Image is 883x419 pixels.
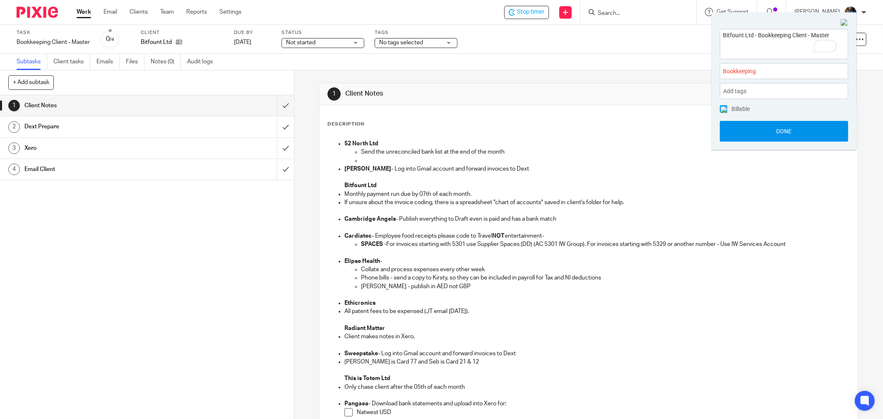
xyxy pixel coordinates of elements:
a: Settings [219,8,241,16]
p: - Publish everything to Draft even is paid and has a bank match [344,215,849,223]
div: 4 [8,164,20,175]
strong: [PERSON_NAME] [344,166,391,172]
a: Files [126,54,144,70]
strong: Cambridge Angels [344,216,396,222]
p: - Employee food receipts please code to Travel entertainment- [344,232,849,240]
textarea: To enrich screen reader interactions, please activate Accessibility in Grammarly extension settings [720,29,848,56]
h1: Client Notes [345,89,606,98]
div: 3 [8,142,20,154]
label: Status [282,29,364,36]
a: Clients [130,8,148,16]
p: Natwest USD [357,408,849,417]
h1: Email Client [24,163,188,176]
p: - Download bank statements and upload into Xero for: [344,400,849,408]
strong: Radiant Matter [344,325,385,331]
p: Client makes notes in Xero. [344,332,849,341]
div: Bitfount Ltd - Bookkeeping Client - Master [504,6,549,19]
span: Get Support [717,9,748,15]
a: Subtasks [17,54,47,70]
label: Client [141,29,224,36]
p: Send the unreconciled bank list at the end of the month [361,148,849,156]
img: Jaskaran%20Singh.jpeg [844,6,857,19]
button: + Add subtask [8,75,54,89]
p: Description [327,121,364,128]
small: /4 [110,37,114,42]
label: Tags [375,29,457,36]
a: Email [103,8,117,16]
p: Bitfount Ltd [141,38,172,46]
input: Search [597,10,671,17]
strong: This is Totem Ltd [344,376,390,381]
p: All patent fees to be expensed (JT email [DATE]). [344,307,849,315]
h1: Dext Prepare [24,120,188,133]
img: Close [841,19,848,26]
strong: 52 North Ltd [344,141,378,147]
p: [PERSON_NAME] - publish in AED not GBP [361,282,849,291]
p: For invoices starting with 5301 use Supplier Spaces (DD) (AC 5301 IW Group). For invoices startin... [361,240,849,248]
div: 2 [8,121,20,133]
h1: Xero [24,142,188,154]
span: Billable [731,106,750,112]
button: Done [720,121,848,142]
p: Phone bills - send a copy to Kirsty, so they can be included in payroll for Tax and NI deductions [361,274,849,282]
span: Bookkeeping [723,67,827,76]
p: [PERSON_NAME] [794,8,840,16]
a: Audit logs [187,54,219,70]
label: Due by [234,29,271,36]
p: If unsure about the invoice coding, there is a spreadsheet "chart of accounts" saved in client's ... [344,198,849,207]
a: Work [77,8,91,16]
p: - Log into Gmail account and forward invoices to Dext [344,349,849,358]
span: No tags selected [379,40,423,46]
strong: Bitfount Ltd [344,183,377,188]
div: Bookkeeping Client - Master [17,38,90,46]
p: - Log into Gmail account and forward invoices to Dext [344,165,849,173]
span: [DATE] [234,39,251,45]
img: checked.png [721,106,727,113]
a: Team [160,8,174,16]
p: Only chase client after the 05th of each month [344,383,849,391]
strong: Pangaea [344,401,368,407]
strong: SPACES - [361,241,386,247]
span: Stop timer [517,8,544,17]
strong: Cardiatec [344,233,372,239]
div: 0 [106,34,114,44]
strong: Elipse Health [344,258,380,264]
span: Add tags [723,85,751,98]
div: 1 [8,100,20,111]
p: Collate and process expenses every other week [361,265,849,274]
h1: Client Notes [24,99,188,112]
strong: NOT [492,233,505,239]
a: Reports [186,8,207,16]
p: [PERSON_NAME] is Card 77 and Seb is Card 21 & 12 [344,358,849,366]
label: Task [17,29,90,36]
a: Client tasks [53,54,90,70]
div: 1 [327,87,341,101]
span: Not started [286,40,315,46]
p: Monthly payment run due by 07th of each month. [344,190,849,198]
strong: Sweepstake [344,351,378,356]
strong: Ethicronics [344,300,375,306]
a: Emails [96,54,120,70]
img: Pixie [17,7,58,18]
a: Notes (0) [151,54,181,70]
p: - [344,257,849,265]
